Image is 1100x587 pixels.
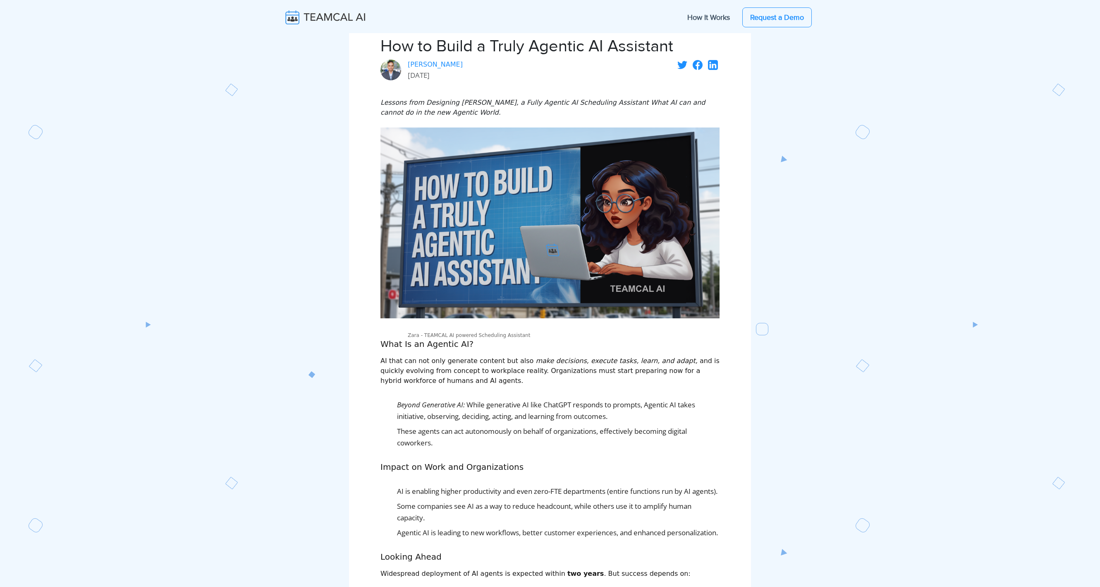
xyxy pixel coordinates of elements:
em: Lessons from Designing [PERSON_NAME], a Fully Agentic AI Scheduling Assistant What AI can and can... [380,99,705,116]
li: AI is enabling higher productivity and even zero-FTE departments (entire functions run by AI agen... [394,486,720,497]
li: These agents can act autonomously on behalf of organizations, effectively becoming digital cowork... [394,426,720,449]
figcaption: Zara - TEAMCAL AI powered Scheduling Assistant [401,332,699,339]
a: Request a Demo [742,7,812,27]
p: Widespread deployment of AI agents is expected within . But success depends on: [380,569,720,579]
li: Some companies see AI as a way to reduce headcount, while others use it to amplify human capacity. [394,500,720,524]
h1: How to Build a Truly Agentic AI Assistant [380,36,720,56]
span: two years [567,570,604,577]
em: make decisions, execute tasks, learn, and adapt, [536,357,699,365]
img: image of How to Build a Truly Agentic AI Assistant [380,128,720,318]
p: AI that can not only generate content but also and is quickly evolving from concept to workplace ... [380,356,720,386]
h3: What Is an Agentic AI? [380,339,720,349]
li: While generative AI like ChatGPT responds to prompts, Agentic AI takes initiative, observing, dec... [394,399,720,422]
h3: Impact on Work and Organizations [380,462,720,472]
li: Agentic AI is leading to new workflows, better customer experiences, and enhanced personalization. [394,527,720,539]
a: [PERSON_NAME] [408,60,463,70]
img: image of Raj Lal [380,60,401,80]
p: [DATE] [408,70,463,81]
em: Beyond Generative AI: [397,400,465,409]
a: How It Works [679,9,738,26]
h3: Looking Ahead [380,552,720,562]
